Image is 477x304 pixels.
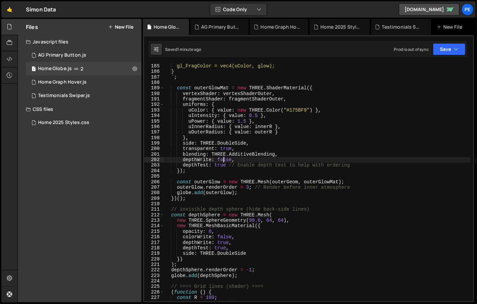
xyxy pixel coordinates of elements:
[18,102,141,116] div: CSS files
[144,174,164,179] div: 205
[108,24,133,30] button: New File
[399,3,459,16] a: [DOMAIN_NAME]
[144,162,164,168] div: 203
[144,223,164,229] div: 214
[144,179,164,185] div: 206
[144,262,164,267] div: 221
[144,201,164,207] div: 210
[177,47,201,52] div: 1 minute ago
[144,113,164,118] div: 194
[437,24,465,30] div: New File
[26,49,141,62] div: 16753/45990.js
[144,207,164,212] div: 211
[144,256,164,262] div: 220
[144,141,164,146] div: 199
[144,196,164,201] div: 209
[26,23,38,31] h2: Files
[38,79,87,85] div: Home Graph Hover.js
[38,52,86,58] div: AG Primary Button.js
[144,273,164,278] div: 223
[144,146,164,151] div: 200
[144,80,164,85] div: 188
[320,24,361,30] div: Home 2025 Styles.css
[462,3,474,16] a: Pe
[144,251,164,256] div: 219
[144,96,164,102] div: 191
[144,152,164,157] div: 201
[38,66,72,72] div: Home Globe.js
[26,62,141,75] div: 16753/46016.js
[144,229,164,234] div: 215
[144,91,164,96] div: 190
[144,119,164,124] div: 195
[144,168,164,174] div: 204
[433,43,466,55] button: Save
[38,120,89,126] div: Home 2025 Styles.css
[144,74,164,80] div: 187
[144,190,164,195] div: 208
[32,67,36,72] span: 1
[144,108,164,113] div: 193
[261,24,300,30] div: Home Graph Hover.js
[144,85,164,91] div: 189
[144,63,164,69] div: 185
[144,218,164,223] div: 213
[1,1,18,18] a: 🤙
[144,212,164,218] div: 212
[144,129,164,135] div: 197
[201,24,241,30] div: AG Primary Button.js
[144,234,164,240] div: 216
[210,3,267,16] button: Code Only
[26,75,141,89] div: 16753/45758.js
[26,89,141,102] div: 16753/45792.js
[144,69,164,74] div: 186
[38,93,90,99] div: Testimonials Swiper.js
[144,295,164,300] div: 227
[144,124,164,129] div: 196
[394,47,429,52] div: Prod is out of sync
[144,157,164,162] div: 202
[144,267,164,273] div: 222
[18,35,141,49] div: Javascript files
[81,66,83,71] span: 2
[154,24,181,30] div: Home Globe.js
[26,5,56,13] div: Simon Data
[144,102,164,107] div: 192
[144,240,164,245] div: 217
[382,24,423,30] div: Testimonials Swiper.js
[165,47,201,52] div: Saved
[144,284,164,289] div: 225
[144,290,164,295] div: 226
[144,135,164,141] div: 198
[144,245,164,251] div: 218
[144,185,164,190] div: 207
[144,278,164,284] div: 224
[26,116,141,129] div: 16753/45793.css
